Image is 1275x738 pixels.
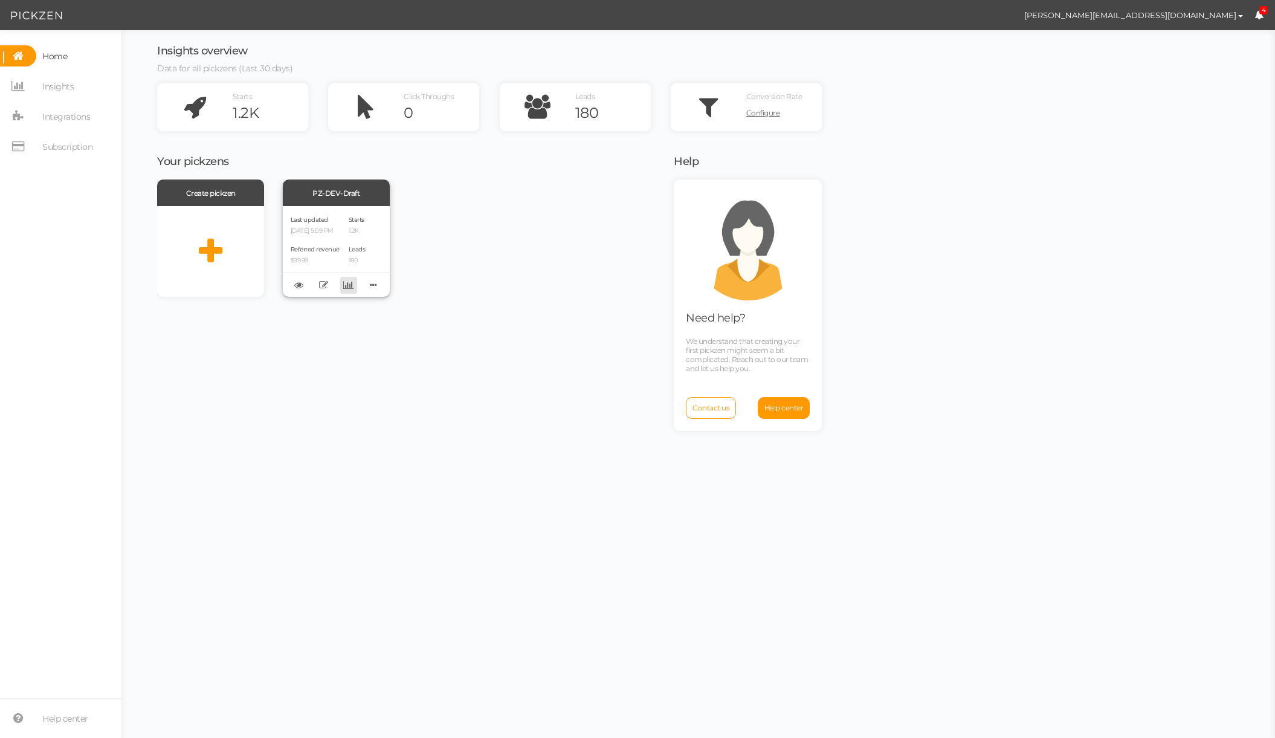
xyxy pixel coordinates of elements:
span: Home [42,47,67,66]
button: [PERSON_NAME][EMAIL_ADDRESS][DOMAIN_NAME] [1013,5,1254,25]
a: Help center [758,397,810,419]
p: [DATE] 5:09 PM [291,227,340,235]
span: Help center [42,709,88,728]
span: We understand that creating your first pickzen might seem a bit complicated. Reach out to our tea... [686,337,808,373]
span: 4 [1259,6,1268,15]
span: Need help? [686,311,745,325]
span: Insights overview [157,44,248,57]
span: Starts [349,216,364,224]
span: Create pickzen [186,189,236,198]
span: Conversion Rate [746,92,802,101]
img: d72b7d863f6005cc4e963d3776029e7f [992,5,1013,26]
span: Last updated [291,216,328,224]
span: Contact us [692,403,729,412]
span: Integrations [42,107,90,126]
a: Configure [746,104,822,122]
p: 180 [349,257,366,265]
img: Pickzen logo [11,8,62,23]
span: Your pickzens [157,155,229,168]
div: 180 [575,104,651,122]
span: Data for all pickzens (Last 30 days) [157,63,292,74]
span: Click Throughs [404,92,454,101]
span: Referred revenue [291,245,340,253]
img: support.png [694,192,802,300]
p: $99.99 [291,257,340,265]
div: 0 [404,104,479,122]
span: Subscription [42,137,92,157]
span: Help [674,155,699,168]
div: PZ-DEV-Draft [283,180,390,206]
span: Leads [575,92,595,101]
span: Starts [233,92,252,101]
div: Last updated [DATE] 5:09 PM Referred revenue $99.99 Starts 1.2K Leads 180 [283,206,390,297]
span: Insights [42,77,74,96]
span: Configure [746,108,780,117]
div: 1.2K [233,104,308,122]
span: Leads [349,245,366,253]
span: [PERSON_NAME][EMAIL_ADDRESS][DOMAIN_NAME] [1024,10,1236,20]
p: 1.2K [349,227,366,235]
span: Help center [764,403,804,412]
